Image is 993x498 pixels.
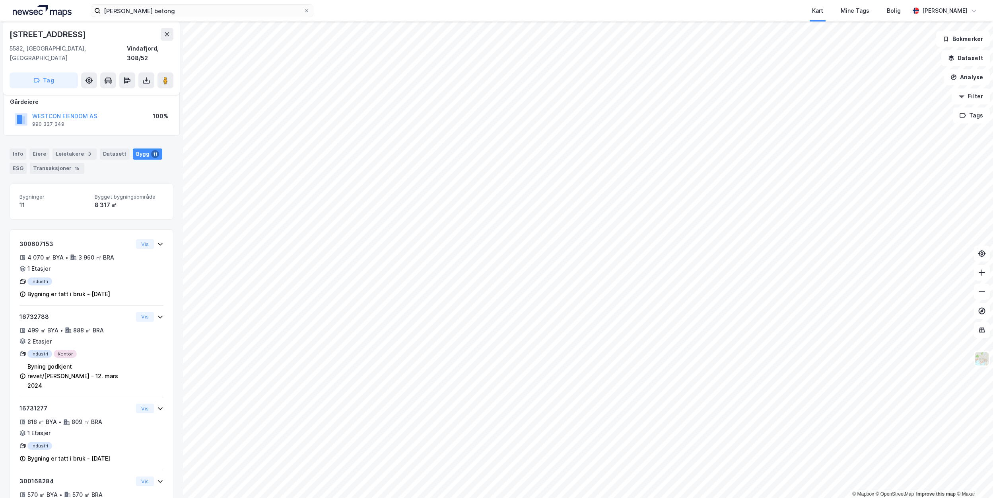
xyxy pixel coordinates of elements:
[27,326,58,335] div: 499 ㎡ BYA
[916,491,956,497] a: Improve this map
[29,148,49,160] div: Eiere
[841,6,869,16] div: Mine Tags
[59,492,62,498] div: •
[27,454,110,463] div: Bygning er tatt i bruk - [DATE]
[812,6,823,16] div: Kart
[60,327,63,334] div: •
[95,193,163,200] span: Bygget bygningsområde
[10,163,27,174] div: ESG
[30,163,84,174] div: Transaksjoner
[27,264,51,273] div: 1 Etasjer
[133,148,162,160] div: Bygg
[73,164,81,172] div: 15
[944,69,990,85] button: Analyse
[27,289,110,299] div: Bygning er tatt i bruk - [DATE]
[73,326,104,335] div: 888 ㎡ BRA
[65,254,68,261] div: •
[27,337,52,346] div: 2 Etasjer
[19,239,133,249] div: 300607153
[27,253,64,262] div: 4 070 ㎡ BYA
[19,312,133,322] div: 16732788
[19,200,88,210] div: 11
[72,417,102,427] div: 809 ㎡ BRA
[941,50,990,66] button: Datasett
[936,31,990,47] button: Bokmerker
[95,200,163,210] div: 8 317 ㎡
[100,148,130,160] div: Datasett
[10,44,127,63] div: 5582, [GEOGRAPHIC_DATA], [GEOGRAPHIC_DATA]
[151,150,159,158] div: 11
[953,460,993,498] div: Kontrollprogram for chat
[136,239,154,249] button: Vis
[136,477,154,486] button: Vis
[852,491,874,497] a: Mapbox
[876,491,914,497] a: OpenStreetMap
[10,72,78,88] button: Tag
[86,150,93,158] div: 3
[58,419,62,425] div: •
[10,28,87,41] div: [STREET_ADDRESS]
[887,6,901,16] div: Bolig
[19,477,133,486] div: 300168284
[78,253,114,262] div: 3 960 ㎡ BRA
[27,362,133,391] div: Byning godkjent revet/[PERSON_NAME] - 12. mars 2024
[136,312,154,322] button: Vis
[10,97,173,107] div: Gårdeiere
[127,44,173,63] div: Vindafjord, 308/52
[953,107,990,123] button: Tags
[101,5,303,17] input: Søk på adresse, matrikkel, gårdeiere, leietakere eller personer
[953,460,993,498] iframe: Chat Widget
[13,5,72,17] img: logo.a4113a55bc3d86da70a041830d287a7e.svg
[10,148,26,160] div: Info
[32,121,64,127] div: 990 337 349
[153,111,168,121] div: 100%
[27,428,51,438] div: 1 Etasjer
[52,148,97,160] div: Leietakere
[974,351,989,366] img: Z
[136,404,154,413] button: Vis
[19,404,133,413] div: 16731277
[952,88,990,104] button: Filter
[19,193,88,200] span: Bygninger
[922,6,968,16] div: [PERSON_NAME]
[27,417,57,427] div: 818 ㎡ BYA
